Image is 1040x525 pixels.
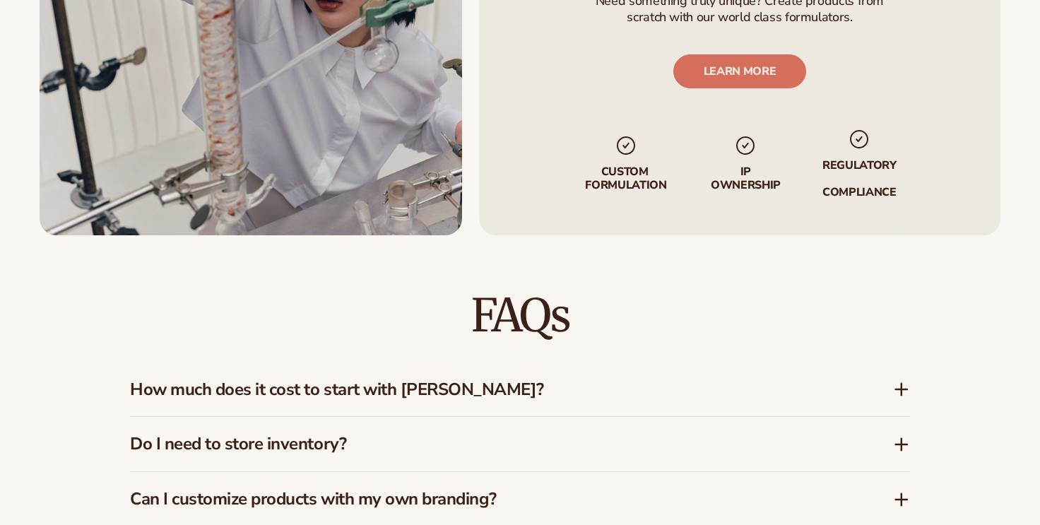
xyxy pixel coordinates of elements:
p: IP Ownership [710,165,782,192]
a: LEARN MORE [673,54,807,88]
h2: FAQs [130,292,910,339]
img: checkmark_svg [615,134,637,157]
img: checkmark_svg [849,128,871,151]
h3: Can I customize products with my own branding? [130,489,851,509]
h3: Do I need to store inventory? [130,434,851,454]
h3: How much does it cost to start with [PERSON_NAME]? [130,379,851,400]
p: scratch with our world class formulators. [596,9,884,25]
p: regulatory compliance [822,159,898,200]
img: checkmark_svg [735,134,757,157]
p: Custom formulation [582,165,670,192]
